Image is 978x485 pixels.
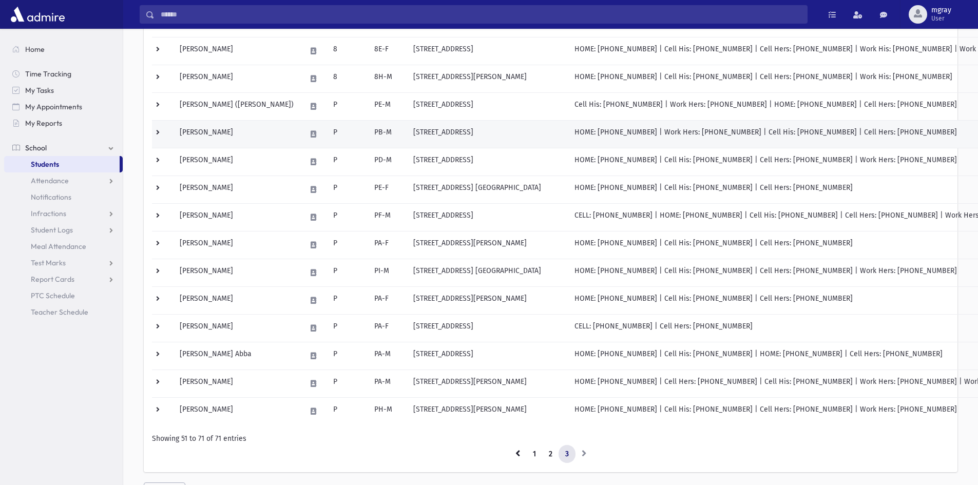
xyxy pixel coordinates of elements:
td: PA-F [368,286,407,314]
a: Test Marks [4,255,123,271]
td: [PERSON_NAME] Abba [174,342,300,370]
td: [STREET_ADDRESS] [407,120,568,148]
a: 1 [526,445,543,463]
td: PD-M [368,148,407,176]
span: Meal Attendance [31,242,86,251]
td: P [327,370,368,397]
td: [STREET_ADDRESS] [GEOGRAPHIC_DATA] [407,259,568,286]
a: Infractions [4,205,123,222]
a: My Reports [4,115,123,131]
td: P [327,286,368,314]
td: 8 [327,37,368,65]
span: Notifications [31,192,71,202]
td: [PERSON_NAME] [174,203,300,231]
a: 2 [542,445,559,463]
a: Meal Attendance [4,238,123,255]
td: [PERSON_NAME] [174,370,300,397]
td: PB-M [368,120,407,148]
span: User [931,14,951,23]
td: P [327,259,368,286]
span: My Reports [25,119,62,128]
td: [STREET_ADDRESS][PERSON_NAME] [407,370,568,397]
td: [STREET_ADDRESS][PERSON_NAME] [407,286,568,314]
td: [STREET_ADDRESS] [GEOGRAPHIC_DATA] [407,176,568,203]
a: Attendance [4,172,123,189]
img: AdmirePro [8,4,67,25]
span: My Tasks [25,86,54,95]
a: Time Tracking [4,66,123,82]
span: School [25,143,47,152]
td: PA-M [368,342,407,370]
span: Attendance [31,176,69,185]
td: P [327,203,368,231]
td: [PERSON_NAME] [174,314,300,342]
span: Infractions [31,209,66,218]
td: [STREET_ADDRESS][PERSON_NAME] [407,397,568,425]
span: Time Tracking [25,69,71,79]
td: PI-M [368,259,407,286]
td: [PERSON_NAME] [174,286,300,314]
span: Student Logs [31,225,73,235]
td: P [327,397,368,425]
td: [STREET_ADDRESS] [407,314,568,342]
td: [STREET_ADDRESS] [407,148,568,176]
div: Showing 51 to 71 of 71 entries [152,433,949,444]
a: Student Logs [4,222,123,238]
span: Test Marks [31,258,66,267]
td: [STREET_ADDRESS] [407,92,568,120]
span: My Appointments [25,102,82,111]
a: Notifications [4,189,123,205]
td: P [327,231,368,259]
a: School [4,140,123,156]
span: PTC Schedule [31,291,75,300]
td: PE-M [368,92,407,120]
td: PA-F [368,314,407,342]
td: P [327,92,368,120]
td: PA-F [368,231,407,259]
td: P [327,176,368,203]
a: Home [4,41,123,57]
td: 8H-M [368,65,407,92]
a: Students [4,156,120,172]
input: Search [155,5,807,24]
td: 8 [327,65,368,92]
td: 8E-F [368,37,407,65]
span: Report Cards [31,275,74,284]
a: PTC Schedule [4,287,123,304]
span: Home [25,45,45,54]
td: [STREET_ADDRESS][PERSON_NAME] [407,231,568,259]
td: P [327,342,368,370]
td: [PERSON_NAME] [174,37,300,65]
span: mgray [931,6,951,14]
td: PF-M [368,203,407,231]
td: [PERSON_NAME] [174,65,300,92]
span: Teacher Schedule [31,307,88,317]
a: My Tasks [4,82,123,99]
td: P [327,120,368,148]
td: [PERSON_NAME] ([PERSON_NAME]) [174,92,300,120]
td: PH-M [368,397,407,425]
td: PA-M [368,370,407,397]
td: [PERSON_NAME] [174,148,300,176]
td: [STREET_ADDRESS] [407,37,568,65]
a: My Appointments [4,99,123,115]
a: 3 [559,445,576,463]
td: PE-F [368,176,407,203]
td: P [327,148,368,176]
td: [PERSON_NAME] [174,231,300,259]
span: Students [31,160,59,169]
a: Teacher Schedule [4,304,123,320]
td: [PERSON_NAME] [174,397,300,425]
td: [PERSON_NAME] [174,259,300,286]
td: [PERSON_NAME] [174,120,300,148]
a: Report Cards [4,271,123,287]
td: [PERSON_NAME] [174,176,300,203]
td: [STREET_ADDRESS] [407,342,568,370]
td: P [327,314,368,342]
td: [STREET_ADDRESS] [407,203,568,231]
td: [STREET_ADDRESS][PERSON_NAME] [407,65,568,92]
